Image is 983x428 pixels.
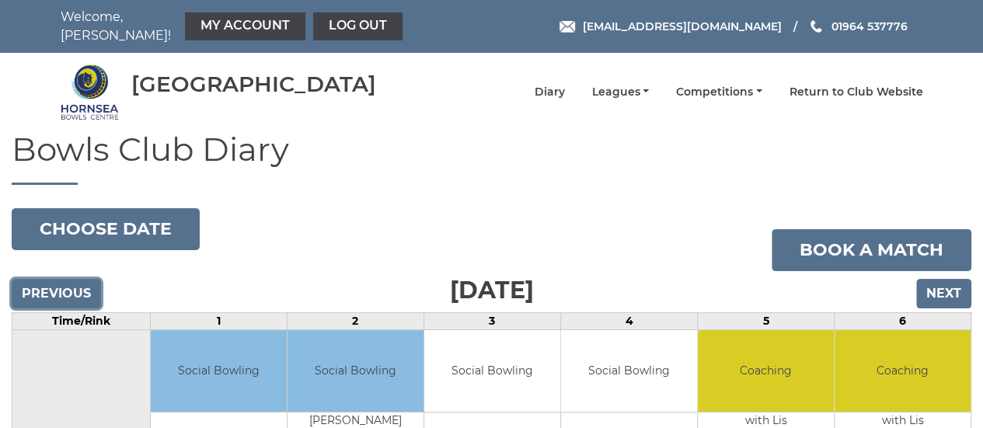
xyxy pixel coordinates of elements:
td: Coaching [698,330,834,412]
td: Coaching [835,330,971,412]
a: Return to Club Website [790,85,923,99]
h1: Bowls Club Diary [12,131,971,185]
td: Time/Rink [12,313,151,330]
td: Social Bowling [288,330,424,412]
td: Social Bowling [151,330,287,412]
td: 4 [560,313,697,330]
input: Previous [12,279,101,308]
img: Phone us [810,20,821,33]
img: Email [559,21,575,33]
span: [EMAIL_ADDRESS][DOMAIN_NAME] [582,19,781,33]
img: Hornsea Bowls Centre [61,63,119,121]
td: 6 [834,313,971,330]
button: Choose date [12,208,200,250]
a: Competitions [676,85,762,99]
a: Diary [534,85,564,99]
td: 3 [424,313,560,330]
td: Social Bowling [424,330,560,412]
td: 5 [697,313,834,330]
div: [GEOGRAPHIC_DATA] [131,72,376,96]
span: 01964 537776 [831,19,907,33]
a: My Account [185,12,305,40]
nav: Welcome, [PERSON_NAME]! [61,8,406,45]
a: Book a match [772,229,971,271]
a: Phone us 01964 537776 [808,18,907,35]
td: Social Bowling [561,330,697,412]
a: Leagues [591,85,649,99]
a: Email [EMAIL_ADDRESS][DOMAIN_NAME] [559,18,781,35]
td: 2 [287,313,424,330]
td: 1 [150,313,287,330]
input: Next [916,279,971,308]
a: Log out [313,12,403,40]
